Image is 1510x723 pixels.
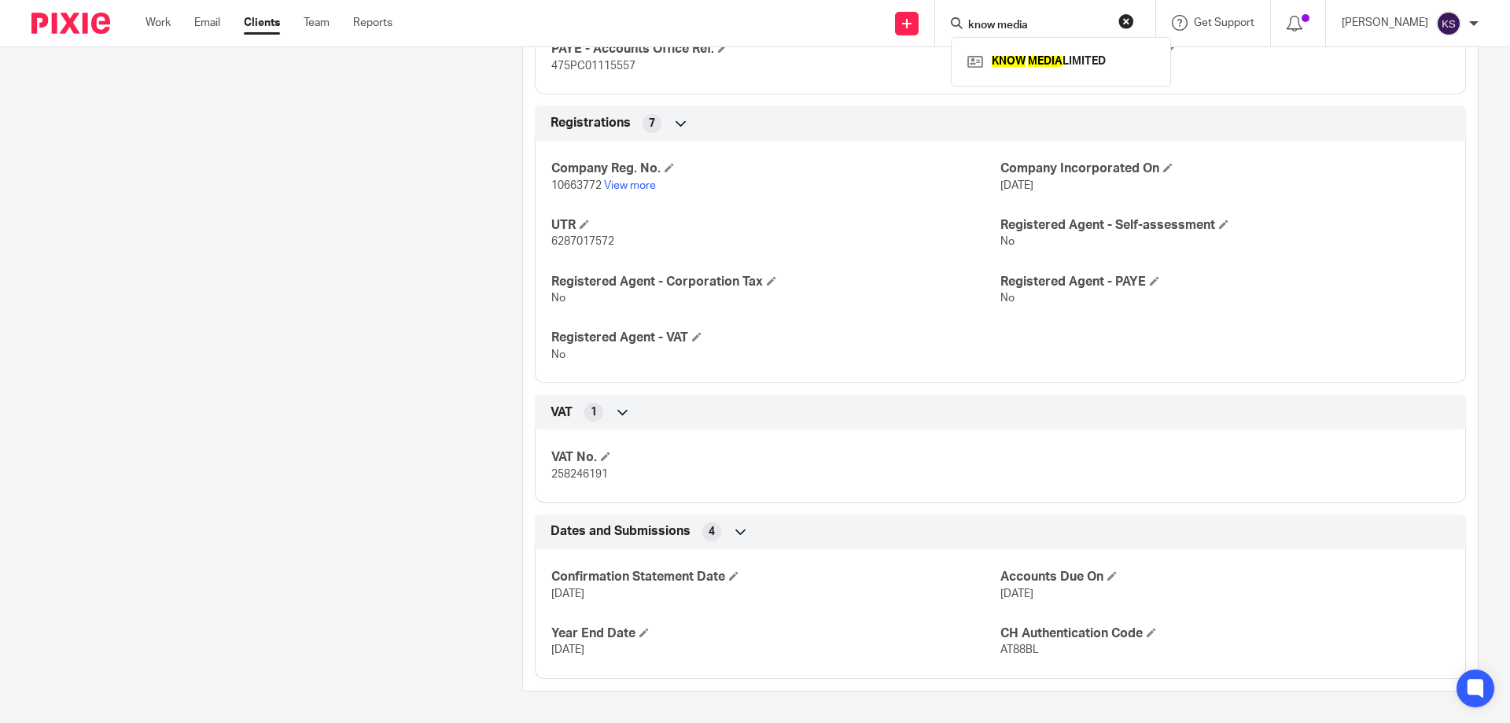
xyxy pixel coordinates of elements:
[551,449,1000,466] h4: VAT No.
[591,404,597,420] span: 1
[551,274,1000,290] h4: Registered Agent - Corporation Tax
[1436,11,1461,36] img: svg%3E
[1000,160,1449,177] h4: Company Incorporated On
[967,19,1108,33] input: Search
[194,15,220,31] a: Email
[1000,588,1033,599] span: [DATE]
[1194,17,1254,28] span: Get Support
[551,180,602,191] span: 10663772
[1000,644,1039,655] span: AT88BL
[1000,41,1449,57] h4: PAYE - Employer Reference
[551,625,1000,642] h4: Year End Date
[1000,236,1015,247] span: No
[551,61,635,72] span: 475PC01115557
[1118,13,1134,29] button: Clear
[551,588,584,599] span: [DATE]
[244,15,280,31] a: Clients
[1000,569,1449,585] h4: Accounts Due On
[649,116,655,131] span: 7
[1000,625,1449,642] h4: CH Authentication Code
[31,13,110,34] img: Pixie
[551,330,1000,346] h4: Registered Agent - VAT
[551,160,1000,177] h4: Company Reg. No.
[551,293,565,304] span: No
[304,15,330,31] a: Team
[551,236,614,247] span: 6287017572
[551,349,565,360] span: No
[1000,180,1033,191] span: [DATE]
[551,569,1000,585] h4: Confirmation Statement Date
[353,15,392,31] a: Reports
[551,217,1000,234] h4: UTR
[551,404,573,421] span: VAT
[551,644,584,655] span: [DATE]
[551,523,691,540] span: Dates and Submissions
[145,15,171,31] a: Work
[604,180,656,191] a: View more
[1342,15,1428,31] p: [PERSON_NAME]
[1000,293,1015,304] span: No
[709,524,715,540] span: 4
[551,115,631,131] span: Registrations
[551,469,608,480] span: 258246191
[551,41,1000,57] h4: PAYE - Accounts Office Ref.
[1000,217,1449,234] h4: Registered Agent - Self-assessment
[1000,274,1449,290] h4: Registered Agent - PAYE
